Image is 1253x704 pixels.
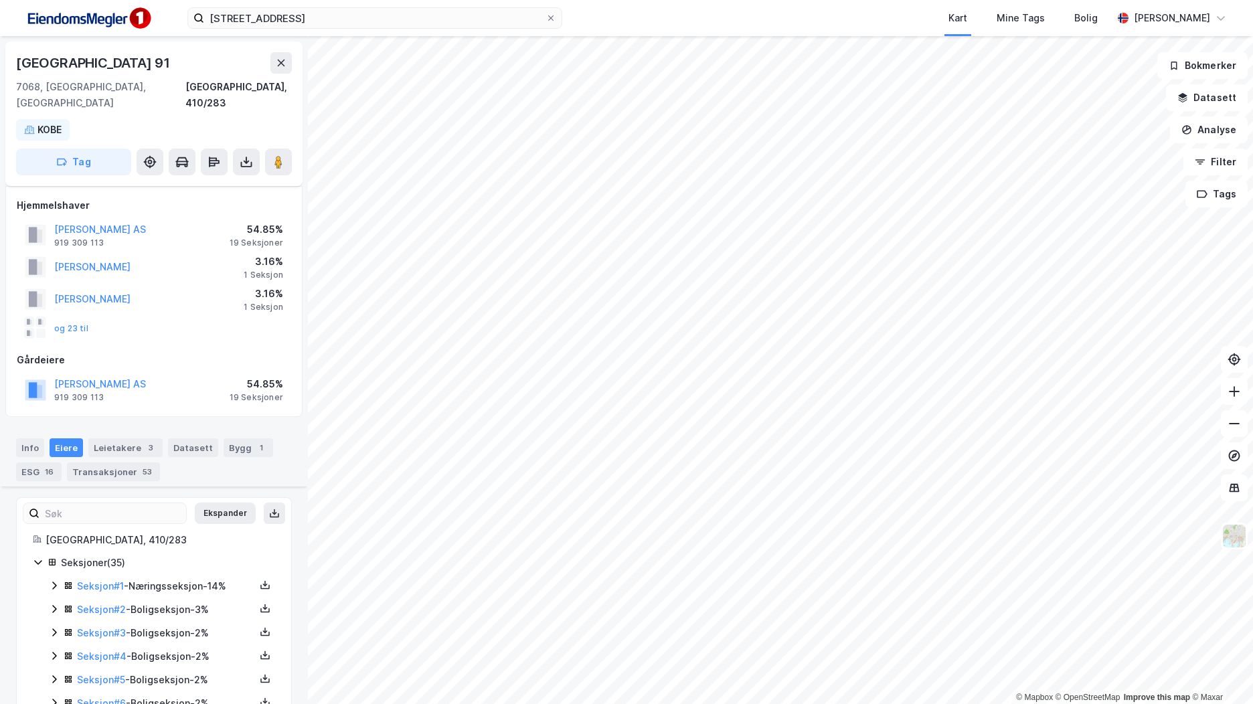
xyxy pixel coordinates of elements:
[77,672,255,688] div: - Boligseksjon - 2%
[16,52,173,74] div: [GEOGRAPHIC_DATA] 91
[54,238,104,248] div: 919 309 113
[244,302,283,313] div: 1 Seksjon
[21,3,155,33] img: F4PB6Px+NJ5v8B7XTbfpPpyloAAAAASUVORK5CYII=
[1124,693,1190,702] a: Improve this map
[16,462,62,481] div: ESG
[244,254,283,270] div: 3.16%
[77,580,124,592] a: Seksjon#1
[39,503,186,523] input: Søk
[1166,84,1248,111] button: Datasett
[997,10,1045,26] div: Mine Tags
[77,578,255,594] div: - Næringsseksjon - 14%
[46,532,275,548] div: [GEOGRAPHIC_DATA], 410/283
[168,438,218,457] div: Datasett
[77,650,127,662] a: Seksjon#4
[1056,693,1120,702] a: OpenStreetMap
[61,555,275,571] div: Seksjoner ( 35 )
[42,465,56,478] div: 16
[244,270,283,280] div: 1 Seksjon
[230,376,283,392] div: 54.85%
[224,438,273,457] div: Bygg
[17,352,291,368] div: Gårdeiere
[1186,640,1253,704] div: Kontrollprogram for chat
[185,79,292,111] div: [GEOGRAPHIC_DATA], 410/283
[16,149,131,175] button: Tag
[244,286,283,302] div: 3.16%
[77,625,255,641] div: - Boligseksjon - 2%
[54,392,104,403] div: 919 309 113
[144,441,157,454] div: 3
[37,122,62,138] div: KOBE
[230,392,283,403] div: 19 Seksjoner
[1157,52,1248,79] button: Bokmerker
[204,8,546,28] input: Søk på adresse, matrikkel, gårdeiere, leietakere eller personer
[1186,640,1253,704] iframe: Chat Widget
[1016,693,1053,702] a: Mapbox
[88,438,163,457] div: Leietakere
[1074,10,1098,26] div: Bolig
[230,238,283,248] div: 19 Seksjoner
[1134,10,1210,26] div: [PERSON_NAME]
[254,441,268,454] div: 1
[230,222,283,238] div: 54.85%
[1183,149,1248,175] button: Filter
[17,197,291,213] div: Hjemmelshaver
[948,10,967,26] div: Kart
[77,604,126,615] a: Seksjon#2
[140,465,155,478] div: 53
[67,462,160,481] div: Transaksjoner
[16,438,44,457] div: Info
[50,438,83,457] div: Eiere
[1185,181,1248,207] button: Tags
[1222,523,1247,549] img: Z
[16,79,185,111] div: 7068, [GEOGRAPHIC_DATA], [GEOGRAPHIC_DATA]
[1170,116,1248,143] button: Analyse
[77,627,126,638] a: Seksjon#3
[77,674,125,685] a: Seksjon#5
[77,648,255,665] div: - Boligseksjon - 2%
[77,602,255,618] div: - Boligseksjon - 3%
[195,503,256,524] button: Ekspander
